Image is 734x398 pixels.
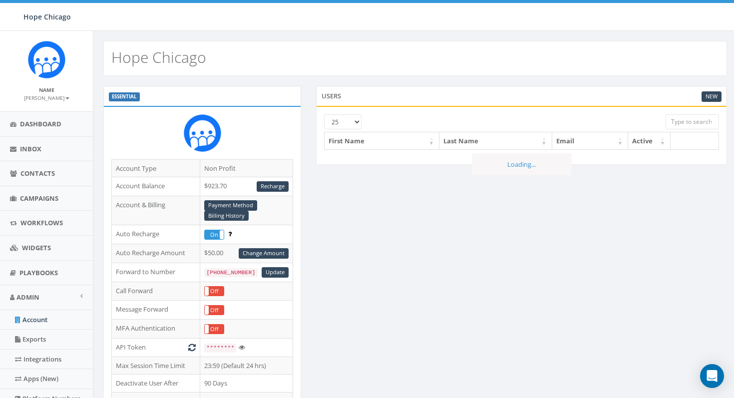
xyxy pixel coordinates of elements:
[19,268,58,277] span: Playbooks
[200,375,293,393] td: 90 Days
[20,194,58,203] span: Campaigns
[20,169,55,178] span: Contacts
[666,114,719,129] input: Type to search
[112,244,200,263] td: Auto Recharge Amount
[552,132,628,150] th: Email
[28,41,65,78] img: Rally_Corp_Icon.png
[257,181,289,192] a: Recharge
[262,267,289,278] a: Update
[204,305,224,316] div: OnOff
[112,375,200,393] td: Deactivate User After
[700,364,724,388] div: Open Intercom Messenger
[39,86,54,93] small: Name
[112,196,200,225] td: Account & Billing
[204,230,224,240] div: OnOff
[204,286,224,297] div: OnOff
[184,114,221,152] img: Rally_Corp_Icon.png
[23,12,71,21] span: Hope Chicago
[200,159,293,177] td: Non Profit
[112,301,200,320] td: Message Forward
[112,282,200,301] td: Call Forward
[205,325,224,334] label: Off
[20,218,63,227] span: Workflows
[205,230,224,240] label: On
[109,92,140,101] label: ESSENTIAL
[205,306,224,315] label: Off
[112,177,200,196] td: Account Balance
[628,132,671,150] th: Active
[205,287,224,296] label: Off
[112,320,200,339] td: MFA Authentication
[200,244,293,263] td: $50.00
[20,144,41,153] span: Inbox
[22,243,51,252] span: Widgets
[112,225,200,244] td: Auto Recharge
[228,229,232,238] span: Enable to prevent campaign failure.
[200,357,293,375] td: 23:59 (Default 24 hrs)
[188,344,196,351] i: Generate New Token
[112,357,200,375] td: Max Session Time Limit
[472,153,572,176] div: Loading...
[204,211,249,221] a: Billing History
[702,91,722,102] a: New
[24,93,69,102] a: [PERSON_NAME]
[16,293,39,302] span: Admin
[204,200,257,211] a: Payment Method
[325,132,439,150] th: First Name
[316,86,727,106] div: Users
[112,159,200,177] td: Account Type
[20,119,61,128] span: Dashboard
[204,324,224,335] div: OnOff
[200,177,293,196] td: $923.70
[239,248,289,259] a: Change Amount
[112,263,200,282] td: Forward to Number
[439,132,552,150] th: Last Name
[204,268,257,277] code: [PHONE_NUMBER]
[24,94,69,101] small: [PERSON_NAME]
[112,339,200,357] td: API Token
[111,49,206,65] h2: Hope Chicago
